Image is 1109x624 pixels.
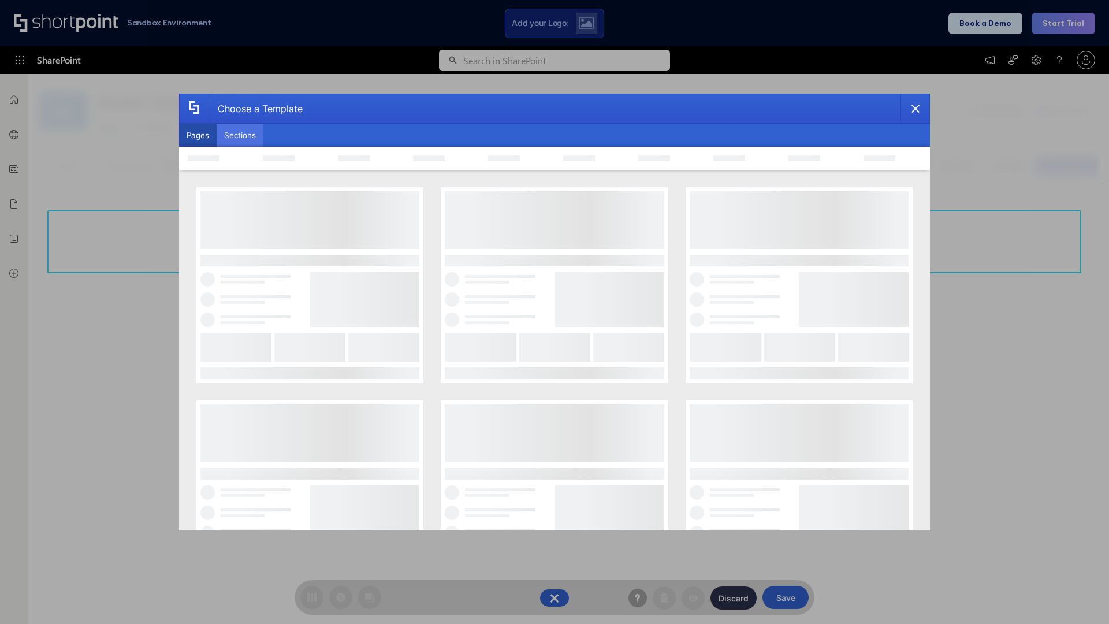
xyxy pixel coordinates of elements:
iframe: Chat Widget [1051,569,1109,624]
button: Pages [179,124,217,147]
div: template selector [179,94,930,530]
div: Choose a Template [209,94,303,123]
button: Sections [217,124,263,147]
